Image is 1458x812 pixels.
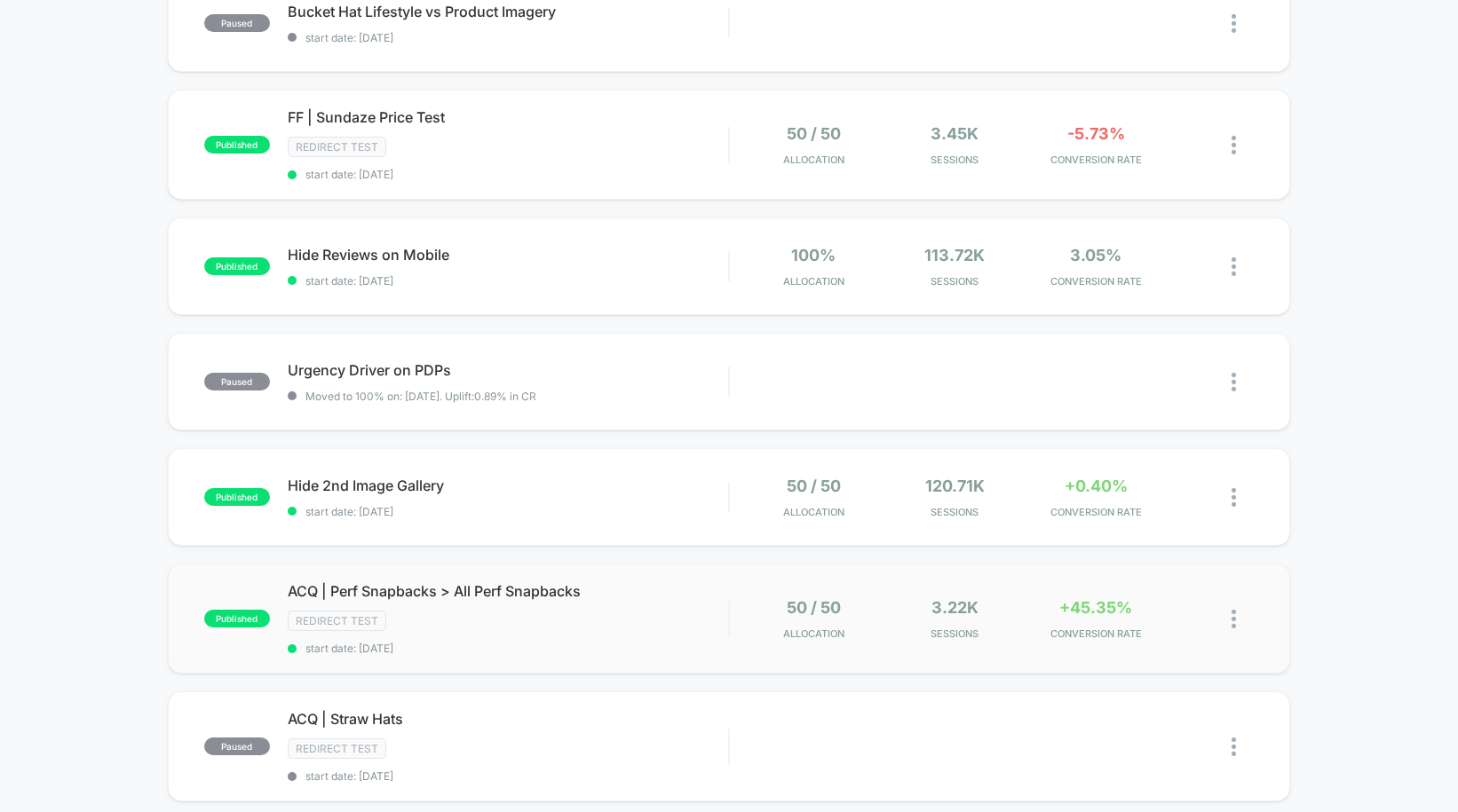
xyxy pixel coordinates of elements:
[1232,737,1236,756] img: close
[1030,275,1162,288] span: CONVERSION RATE
[889,154,1021,166] span: Sessions
[288,505,728,518] span: start date: [DATE]
[1232,14,1236,33] img: close
[288,738,386,759] span: Redirect Test
[288,274,728,288] span: start date: [DATE]
[288,31,728,44] span: start date: [DATE]
[204,737,270,755] span: paused
[1232,136,1236,154] img: close
[288,642,728,655] span: start date: [DATE]
[204,136,270,154] span: published
[1070,246,1121,264] span: 3.05%
[288,582,728,600] span: ACQ | Perf Snapbacks > All Perf Snapbacks
[783,154,844,166] span: Allocation
[1030,506,1162,518] span: CONVERSION RATE
[924,246,985,264] span: 113.72k
[1030,627,1162,640] span: CONVERSION RATE
[288,137,386,157] span: Redirect Test
[889,627,1021,640] span: Sessions
[288,246,728,264] span: Hide Reviews on Mobile
[1067,124,1125,143] span: -5.73%
[305,390,536,403] span: Moved to 100% on: [DATE] . Uplift: 0.89% in CR
[204,257,270,275] span: published
[791,246,836,264] span: 100%
[204,610,270,627] span: published
[204,373,270,390] span: paused
[288,3,728,20] span: Bucket Hat Lifestyle vs Product Imagery
[931,598,979,617] span: 3.22k
[288,611,386,631] span: Redirect Test
[1232,488,1236,507] img: close
[787,598,841,617] span: 50 / 50
[925,477,985,495] span: 120.71k
[1232,373,1236,391] img: close
[288,361,728,379] span: Urgency Driver on PDPs
[787,477,841,495] span: 50 / 50
[783,506,844,518] span: Allocation
[889,275,1021,288] span: Sessions
[783,275,844,288] span: Allocation
[204,14,270,32] span: paused
[1059,598,1132,617] span: +45.35%
[1030,154,1162,166] span: CONVERSION RATE
[783,627,844,640] span: Allocation
[288,168,728,181] span: start date: [DATE]
[288,769,728,783] span: start date: [DATE]
[1065,477,1128,495] span: +0.40%
[288,108,728,126] span: FF | Sundaze Price Test
[787,124,841,143] span: 50 / 50
[288,710,728,728] span: ACQ | Straw Hats
[1232,610,1236,628] img: close
[889,506,1021,518] span: Sessions
[204,488,270,506] span: published
[931,124,979,143] span: 3.45k
[1232,257,1236,276] img: close
[288,477,728,494] span: Hide 2nd Image Gallery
